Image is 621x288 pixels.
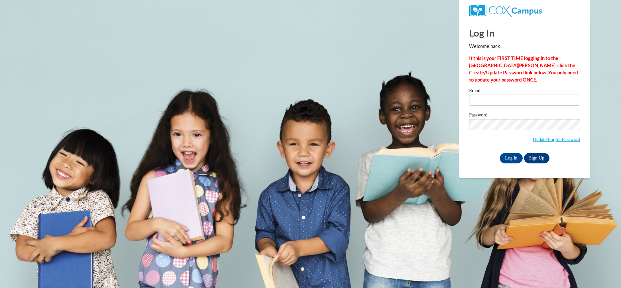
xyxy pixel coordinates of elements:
h1: Log In [469,26,580,39]
a: COX Campus [469,8,542,13]
p: Welcome back! [469,43,580,50]
a: Update/Forgot Password [533,137,580,142]
img: COX Campus [469,5,542,17]
label: Email [469,88,580,95]
input: Log In [500,153,523,163]
label: Password [469,113,580,119]
a: Sign Up [524,153,549,163]
strong: If this is your FIRST TIME logging in to the [GEOGRAPHIC_DATA][PERSON_NAME], click the Create/Upd... [469,55,578,83]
